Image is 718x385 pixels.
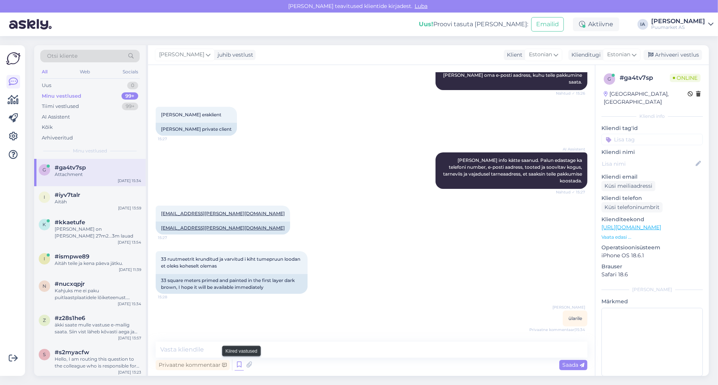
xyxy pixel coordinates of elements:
p: Operatsioonisüsteem [601,244,703,252]
span: s [43,352,46,357]
span: Saada [562,361,584,368]
div: Klienditugi [568,51,601,59]
p: Märkmed [601,298,703,306]
div: [DATE] 13:54 [118,239,141,245]
span: #s2myacfw [55,349,89,356]
div: IA [638,19,648,30]
div: Hello, I am routing this question to the colleague who is responsible for this topic. The reply m... [55,356,141,369]
div: äkki saate mulle vastuse e-mailig saata. Siin vist läheb kõvasti aega ja mul ununeb see juba [PER... [55,322,141,335]
a: [EMAIL_ADDRESS][PERSON_NAME][DOMAIN_NAME] [161,225,285,231]
a: [PERSON_NAME]Puumarket AS [651,18,713,30]
div: Proovi tasuta [PERSON_NAME]: [419,20,528,29]
div: All [40,67,49,77]
span: [PERSON_NAME] eraklient [161,112,221,117]
p: iPhone OS 18.6.1 [601,252,703,260]
div: Socials [121,67,140,77]
span: Nähtud ✓ 15:26 [556,90,585,96]
button: Emailid [531,17,564,32]
span: 15:27 [158,235,186,241]
span: g [608,76,611,82]
span: z [43,317,46,323]
span: Estonian [607,51,630,59]
div: Aitäh [55,198,141,205]
input: Lisa nimi [602,160,694,168]
div: 99+ [122,92,138,100]
span: Estonian [529,51,552,59]
p: Brauser [601,263,703,271]
div: Arhiveeritud [42,134,73,142]
div: Klient [504,51,522,59]
span: Otsi kliente [47,52,77,60]
span: i [44,194,45,200]
img: Askly Logo [6,51,21,66]
div: juhib vestlust [215,51,253,59]
div: # ga4tv7sp [620,73,670,82]
p: Vaata edasi ... [601,234,703,241]
span: [PERSON_NAME] [552,304,585,310]
p: Kliendi tag'id [601,124,703,132]
p: Kliendi email [601,173,703,181]
span: Online [670,74,701,82]
div: [DATE] 15:34 [118,178,141,184]
div: [DATE] 15:34 [118,301,141,307]
div: Kõik [42,124,53,131]
span: #iyv7talr [55,192,80,198]
span: #nucxqpjr [55,280,85,287]
div: 33 square meters primed and painted in the first layer dark brown, I hope it will be available im... [156,274,308,294]
div: [PERSON_NAME] on [PERSON_NAME] 27m2...3m lauad [55,226,141,239]
div: [DATE] 13:23 [118,369,141,375]
span: g [43,167,46,173]
span: 15:28 [158,294,186,300]
p: Kliendi nimi [601,148,703,156]
span: Privaatne kommentaar | 15:34 [529,327,585,333]
span: ülarile [568,315,582,321]
span: 33 ruutmeetrit krunditud ja varvitud i kiht tumepruun loodan et oleks koheselt olemas [161,256,301,269]
div: Kliendi info [601,113,703,120]
div: Tiimi vestlused [42,103,79,110]
div: Web [79,67,92,77]
div: AI Assistent [42,113,70,121]
div: 0 [127,82,138,89]
p: Klienditeekond [601,215,703,223]
div: Minu vestlused [42,92,81,100]
div: Arhiveeri vestlus [644,50,702,60]
div: [DATE] 13:57 [118,335,141,341]
div: Uus [42,82,51,89]
a: [EMAIL_ADDRESS][PERSON_NAME][DOMAIN_NAME] [161,211,285,216]
div: [PERSON_NAME] [601,286,703,293]
span: 15:27 [158,136,186,142]
b: Uus! [419,21,433,28]
p: Kliendi telefon [601,194,703,202]
span: Minu vestlused [73,147,107,154]
span: [PERSON_NAME] info kätte saanud. Palun edastage ka telefoni number, e-posti aadress, tooted ja so... [443,157,583,184]
div: [GEOGRAPHIC_DATA], [GEOGRAPHIC_DATA] [604,90,688,106]
div: [DATE] 11:39 [119,267,141,273]
span: i [44,256,45,261]
div: Aitäh teile ja kena päeva jätku. [55,260,141,267]
span: [PERSON_NAME] [159,51,204,59]
div: Küsi telefoninumbrit [601,202,663,212]
span: #z28s1he6 [55,315,85,322]
small: Kiired vastused [226,347,257,354]
div: Attachment [55,171,141,178]
span: k [43,222,46,227]
input: Lisa tag [601,134,703,145]
div: [PERSON_NAME] [651,18,705,24]
div: 99+ [122,103,138,110]
span: #ismpwe89 [55,253,89,260]
div: Kahjuks me ei paku puitlaastplaatidele lõiketeenust. Puitmaterjali pikkusesse saagimise teenus on... [55,287,141,301]
p: Safari 18.6 [601,271,703,279]
div: Aktiivne [573,17,619,31]
span: Nähtud ✓ 15:27 [556,189,585,195]
div: Küsi meiliaadressi [601,181,655,191]
div: [DATE] 13:59 [118,205,141,211]
span: #kkaetufe [55,219,85,226]
div: Puumarket AS [651,24,705,30]
span: AI Assistent [557,146,585,152]
span: Luba [412,3,430,10]
a: [URL][DOMAIN_NAME] [601,224,661,231]
div: Privaatne kommentaar [156,360,230,370]
div: [PERSON_NAME] private client [156,123,237,136]
span: #ga4tv7sp [55,164,86,171]
span: n [43,283,46,289]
